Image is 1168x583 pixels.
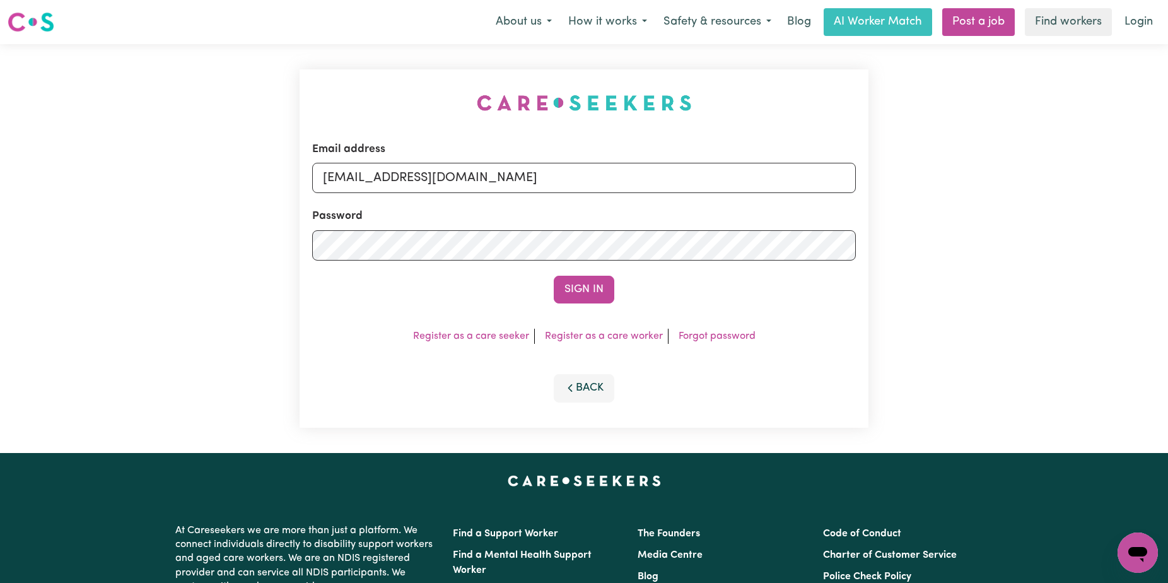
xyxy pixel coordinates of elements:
a: Post a job [942,8,1015,36]
a: Blog [638,572,658,582]
a: Find a Support Worker [453,529,558,539]
a: Login [1117,8,1160,36]
input: Email address [312,163,856,193]
a: Find workers [1025,8,1112,36]
a: Careseekers home page [508,476,661,486]
a: Charter of Customer Service [823,550,957,560]
a: Blog [780,8,819,36]
a: Police Check Policy [823,572,911,582]
button: Back [554,374,614,402]
label: Password [312,208,363,225]
a: Register as a care worker [545,331,663,341]
button: About us [488,9,560,35]
button: Sign In [554,276,614,303]
a: AI Worker Match [824,8,932,36]
button: How it works [560,9,655,35]
button: Safety & resources [655,9,780,35]
a: Careseekers logo [8,8,54,37]
img: Careseekers logo [8,11,54,33]
a: Find a Mental Health Support Worker [453,550,592,575]
a: Media Centre [638,550,703,560]
a: Code of Conduct [823,529,901,539]
iframe: Button to launch messaging window [1118,533,1158,573]
a: Register as a care seeker [413,331,529,341]
label: Email address [312,141,385,158]
a: The Founders [638,529,700,539]
a: Forgot password [679,331,756,341]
